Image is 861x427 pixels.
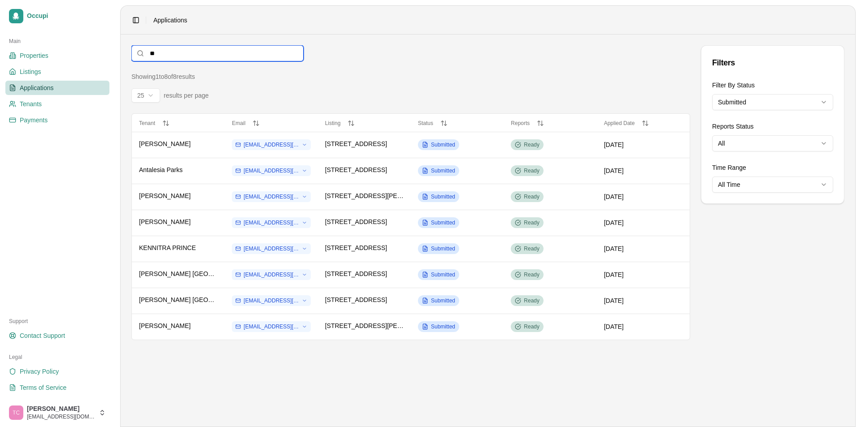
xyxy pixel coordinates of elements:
span: Submitted [431,167,455,174]
span: Submitted [431,193,455,200]
span: [EMAIL_ADDRESS][DOMAIN_NAME] [244,219,299,226]
span: Status [418,120,433,126]
span: Applications [153,16,187,25]
div: Showing 1 to 8 of 8 results [131,72,195,81]
span: [PERSON_NAME] [139,191,191,200]
span: [STREET_ADDRESS][PERSON_NAME] [325,191,404,200]
a: Applications [5,81,109,95]
span: Applied Date [604,120,635,126]
span: [PERSON_NAME] [GEOGRAPHIC_DATA]- Ch... [139,295,217,304]
label: Reports Status [712,123,754,130]
span: Submitted [431,219,455,226]
span: Submitted [431,271,455,278]
div: [DATE] [604,140,683,149]
span: [STREET_ADDRESS] [325,269,387,278]
span: KENNITRA PRINCE [139,243,196,252]
a: Listings [5,65,109,79]
span: Ready [524,323,539,330]
span: Submitted [431,297,455,304]
span: Submitted [431,245,455,252]
span: [STREET_ADDRESS] [325,217,387,226]
a: Occupi [5,5,109,27]
a: Tenants [5,97,109,111]
span: Payments [20,116,48,125]
span: Ready [524,297,539,304]
span: Applications [20,83,54,92]
span: Tenants [20,99,42,108]
div: [DATE] [604,166,683,175]
span: Ready [524,271,539,278]
label: Filter By Status [712,82,755,89]
span: [STREET_ADDRESS] [325,139,387,148]
div: [DATE] [604,218,683,227]
nav: breadcrumb [153,16,187,25]
a: Payments [5,113,109,127]
a: Properties [5,48,109,63]
span: [PERSON_NAME] [27,405,95,413]
button: Trudy Childers[PERSON_NAME][EMAIL_ADDRESS][DOMAIN_NAME] [5,402,109,423]
span: [EMAIL_ADDRESS][DOMAIN_NAME] [244,323,299,330]
div: Main [5,34,109,48]
div: Legal [5,350,109,364]
button: Status [418,120,496,127]
span: [EMAIL_ADDRESS][DOMAIN_NAME] [244,297,299,304]
span: [EMAIL_ADDRESS][DOMAIN_NAME] [244,193,299,200]
button: Reports [511,120,589,127]
span: Ready [524,245,539,252]
span: Submitted [431,141,455,148]
span: [STREET_ADDRESS][PERSON_NAME] [325,321,404,330]
div: [DATE] [604,192,683,201]
span: [PERSON_NAME] [139,217,191,226]
a: Contact Support [5,328,109,343]
div: [DATE] [604,322,683,331]
span: Email [232,120,245,126]
span: Contact Support [20,331,65,340]
span: [PERSON_NAME] [GEOGRAPHIC_DATA]- Ch... [139,269,217,278]
div: Support [5,314,109,328]
span: [PERSON_NAME] [139,321,191,330]
span: Tenant [139,120,155,126]
span: Ready [524,219,539,226]
span: Submitted [431,323,455,330]
span: [EMAIL_ADDRESS][DOMAIN_NAME] [244,141,299,148]
span: Ready [524,141,539,148]
span: [EMAIL_ADDRESS][DOMAIN_NAME] [244,167,299,174]
div: [DATE] [604,270,683,279]
span: [STREET_ADDRESS] [325,165,387,174]
button: Tenant [139,120,217,127]
div: [DATE] [604,244,683,253]
span: Antalesia Parks [139,165,183,174]
button: Applied Date [604,120,683,127]
a: Terms of Service [5,380,109,395]
span: Ready [524,193,539,200]
span: [STREET_ADDRESS] [325,295,387,304]
button: Listing [325,120,404,127]
span: results per page [164,91,209,100]
span: Privacy Policy [20,367,59,376]
button: Email [232,120,310,127]
span: [EMAIL_ADDRESS][DOMAIN_NAME] [244,245,299,252]
span: [EMAIL_ADDRESS][DOMAIN_NAME] [27,413,95,420]
div: Filters [712,56,833,69]
span: Listing [325,120,341,126]
span: [STREET_ADDRESS] [325,243,387,252]
span: Terms of Service [20,383,66,392]
span: Ready [524,167,539,174]
span: [EMAIL_ADDRESS][DOMAIN_NAME] [244,271,299,278]
img: Trudy Childers [9,405,23,420]
span: [PERSON_NAME] [139,139,191,148]
span: Reports [511,120,530,126]
label: Time Range [712,164,746,171]
span: Properties [20,51,48,60]
span: Occupi [27,12,106,20]
div: [DATE] [604,296,683,305]
span: Listings [20,67,41,76]
a: Privacy Policy [5,364,109,379]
